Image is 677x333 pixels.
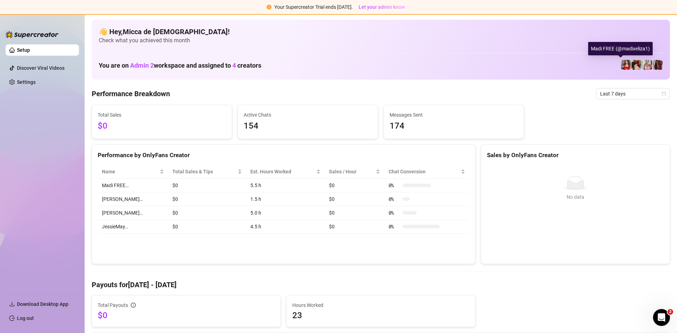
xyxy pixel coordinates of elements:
span: Last 7 days [600,88,666,99]
th: Chat Conversion [384,165,469,179]
span: Messages Sent [390,111,518,119]
span: Hours Worked [292,301,469,309]
td: [PERSON_NAME]… [98,206,168,220]
td: $0 [325,179,384,192]
td: $0 [325,220,384,234]
span: calendar [662,92,666,96]
span: info-circle [131,303,136,308]
td: $0 [168,192,246,206]
td: Madi FREE… [98,179,168,192]
a: Setup [17,47,30,53]
div: No data [490,193,661,201]
span: exclamation-circle [267,5,272,10]
span: 0 % [389,209,400,217]
td: 4.5 h [246,220,325,234]
span: 2 [667,309,673,315]
h1: You are on workspace and assigned to creators [99,62,261,69]
span: Name [102,168,158,175]
th: Name [98,165,168,179]
span: Download Desktop App [17,301,68,307]
span: 23 [292,310,469,321]
td: JessieMay… [98,220,168,234]
div: Est. Hours Worked [250,168,315,175]
span: Active Chats [244,111,372,119]
td: $0 [325,206,384,220]
img: Valentina [653,60,663,70]
a: Discover Viral Videos [17,65,65,71]
div: Madi FREE (@madixeliza1) [588,42,653,55]
span: Total Payouts [98,301,128,309]
td: $0 [325,192,384,206]
span: 4 [232,62,236,69]
span: Your Supercreator Trial ends [DATE]. [274,4,353,10]
span: 0 % [389,195,400,203]
span: Total Sales [98,111,226,119]
span: 174 [390,119,518,133]
span: Sales / Hour [329,168,374,175]
span: Chat Conversion [389,168,459,175]
span: Total Sales & Tips [172,168,236,175]
td: $0 [168,206,246,220]
a: Log out [17,315,34,321]
span: Check what you achieved this month [99,37,663,44]
h4: Payouts for [DATE] - [DATE] [92,280,670,290]
td: 1.5 h [246,192,325,206]
span: 0 % [389,223,400,230]
span: Let your admin know [359,4,405,10]
img: Madi FREE [621,60,631,70]
a: Settings [17,79,36,85]
div: Performance by OnlyFans Creator [98,150,469,160]
span: $0 [98,119,226,133]
img: Lana [642,60,652,70]
td: $0 [168,179,246,192]
td: 5.5 h [246,179,325,192]
button: Let your admin know [356,3,408,11]
span: Admin 2 [130,62,154,69]
td: [PERSON_NAME]… [98,192,168,206]
span: $0 [98,310,275,321]
div: Sales by OnlyFans Creator [487,150,664,160]
th: Sales / Hour [325,165,384,179]
td: $0 [168,220,246,234]
span: 154 [244,119,372,133]
h4: Performance Breakdown [92,89,170,99]
th: Total Sales & Tips [168,165,246,179]
img: logo-BBDzfeDw.svg [6,31,59,38]
iframe: Intercom live chat [653,309,670,326]
span: 0 % [389,181,400,189]
h4: 👋 Hey, Micca de [DEMOGRAPHIC_DATA] ! [99,27,663,37]
span: download [9,301,15,307]
td: 5.0 h [246,206,325,220]
img: JessieMay [632,60,641,70]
